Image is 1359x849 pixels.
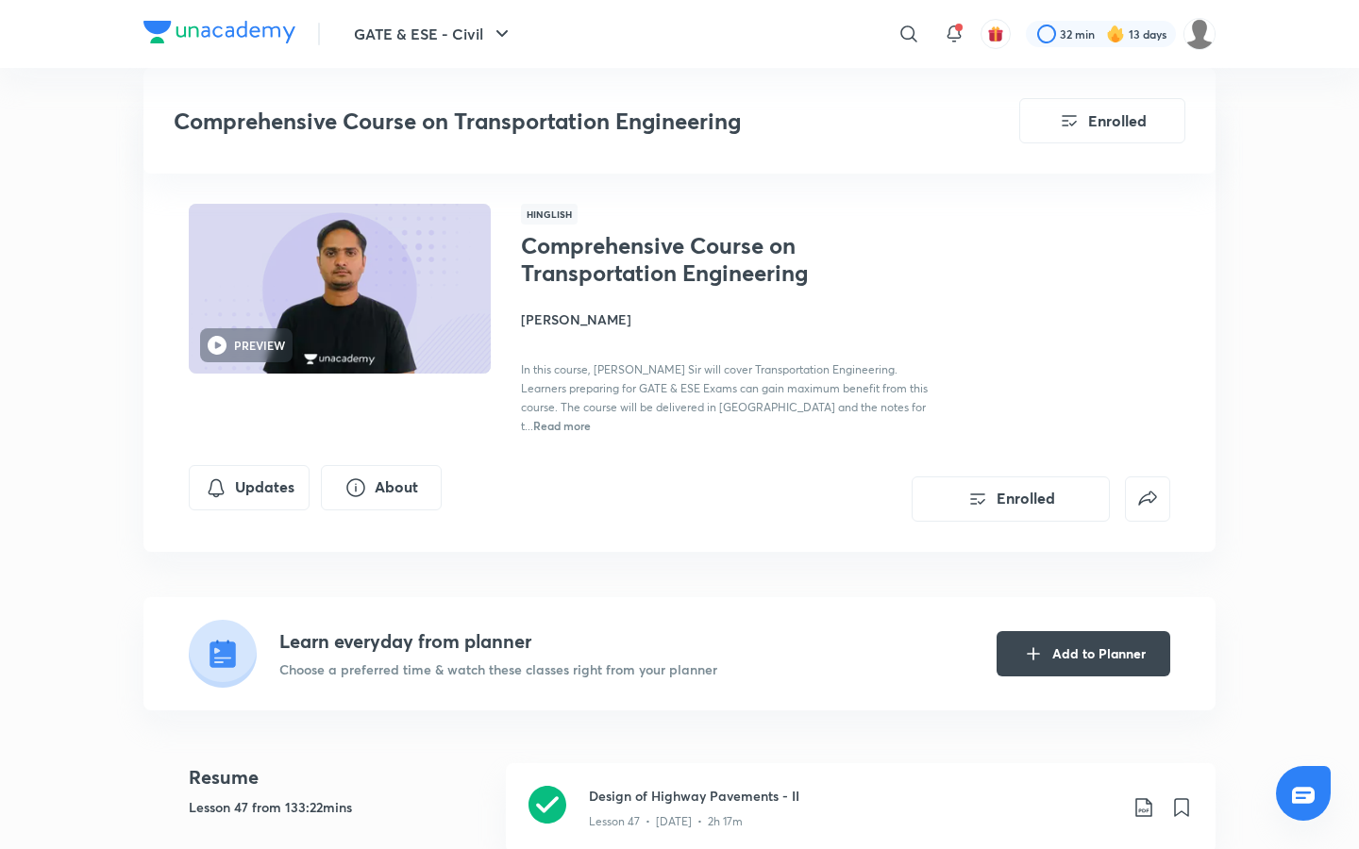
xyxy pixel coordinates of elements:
img: avatar [987,25,1004,42]
h4: [PERSON_NAME] [521,309,944,329]
h6: PREVIEW [234,337,285,354]
span: Hinglish [521,204,578,225]
button: Enrolled [912,476,1110,522]
button: avatar [981,19,1011,49]
img: Rahul KD [1183,18,1216,50]
img: Company Logo [143,21,295,43]
h1: Comprehensive Course on Transportation Engineering [521,232,830,287]
h3: Comprehensive Course on Transportation Engineering [174,108,913,135]
img: Thumbnail [186,202,494,375]
button: Enrolled [1019,98,1185,143]
span: In this course, [PERSON_NAME] Sir will cover Transportation Engineering. Learners preparing for G... [521,362,928,433]
button: About [321,465,442,510]
button: Add to Planner [997,631,1170,676]
p: Lesson 47 • [DATE] • 2h 17m [589,813,743,830]
h4: Learn everyday from planner [279,627,717,656]
a: Company Logo [143,21,295,48]
h3: Design of Highway Pavements - II [589,786,1117,806]
button: GATE & ESE - Civil [343,15,525,53]
button: false [1125,476,1170,522]
p: Choose a preferred time & watch these classes right from your planner [279,659,717,679]
img: streak [1106,25,1125,43]
span: Read more [533,418,591,433]
h4: Resume [189,763,491,791]
h5: Lesson 47 from 133:22mins [189,797,491,817]
button: Updates [189,465,310,510]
